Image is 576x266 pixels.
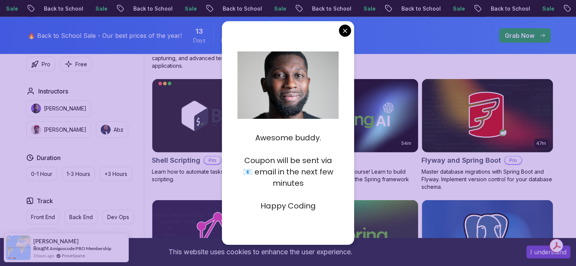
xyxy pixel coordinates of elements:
[422,79,553,152] img: Flyway and Spring Boot card
[75,61,87,68] p: Free
[50,246,111,251] a: Amigoscode PRO Membership
[60,57,92,72] button: Free
[100,167,132,181] button: +3 Hours
[152,168,284,183] p: Learn how to automate tasks and scripts with shell scripting.
[296,5,347,12] p: Back to School
[536,140,546,146] p: 47m
[114,126,123,134] p: Abz
[31,213,55,221] p: Front End
[206,5,258,12] p: Back to School
[26,167,57,181] button: 0-1 Hour
[195,26,203,37] span: 13 Days
[105,170,127,178] p: +3 Hours
[69,213,93,221] p: Back End
[101,125,111,135] img: instructor img
[204,157,221,164] p: Pro
[6,235,31,260] img: provesource social proof notification image
[33,252,54,259] span: 3 hours ago
[62,167,95,181] button: 1-3 Hours
[193,37,206,44] span: Days
[437,5,461,12] p: Sale
[44,126,86,134] p: [PERSON_NAME]
[169,5,193,12] p: Sale
[26,100,91,117] button: instructor img[PERSON_NAME]
[258,5,282,12] p: Sale
[421,79,553,191] a: Flyway and Spring Boot card47mFlyway and Spring BootProMaster database migrations with Spring Boo...
[26,210,60,224] button: Front End
[64,210,98,224] button: Back End
[96,121,128,138] button: instructor imgAbz
[107,213,129,221] p: Dev Ops
[31,104,41,114] img: instructor img
[475,5,526,12] p: Back to School
[42,61,50,68] p: Pro
[221,37,236,44] span: Hours
[152,39,284,70] p: Learn unit testing in [GEOGRAPHIC_DATA] using Mockito. Master mocking, verification, argument cap...
[31,125,41,135] img: instructor img
[152,79,284,183] a: Shell Scripting card2.16hShell ScriptingProLearn how to automate tasks and scripts with shell scr...
[401,140,411,146] p: 54m
[28,5,79,12] p: Back to School
[505,157,521,164] p: Pro
[33,245,49,251] span: Bought
[152,155,200,166] h2: Shell Scripting
[38,87,68,96] h2: Instructors
[26,121,91,138] button: instructor img[PERSON_NAME]
[31,232,55,240] p: Full Stack
[37,196,53,205] h2: Track
[347,5,372,12] p: Sale
[152,79,283,152] img: Shell Scripting card
[26,229,60,243] button: Full Stack
[385,5,437,12] p: Back to School
[67,170,90,178] p: 1-3 Hours
[6,244,515,260] div: This website uses cookies to enhance the user experience.
[526,5,550,12] p: Sale
[421,168,553,191] p: Master database migrations with Spring Boot and Flyway. Implement version control for your databa...
[505,31,534,40] p: Grab Now
[62,252,85,259] a: ProveSource
[26,57,55,72] button: Pro
[37,153,61,162] h2: Duration
[117,5,169,12] p: Back to School
[102,210,134,224] button: Dev Ops
[31,170,52,178] p: 0-1 Hour
[421,155,501,166] h2: Flyway and Spring Boot
[79,5,103,12] p: Sale
[28,31,182,40] p: 🔥 Back to School Sale - Our best prices of the year!
[44,105,86,112] p: [PERSON_NAME]
[526,246,570,258] button: Accept cookies
[33,238,79,244] span: [PERSON_NAME]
